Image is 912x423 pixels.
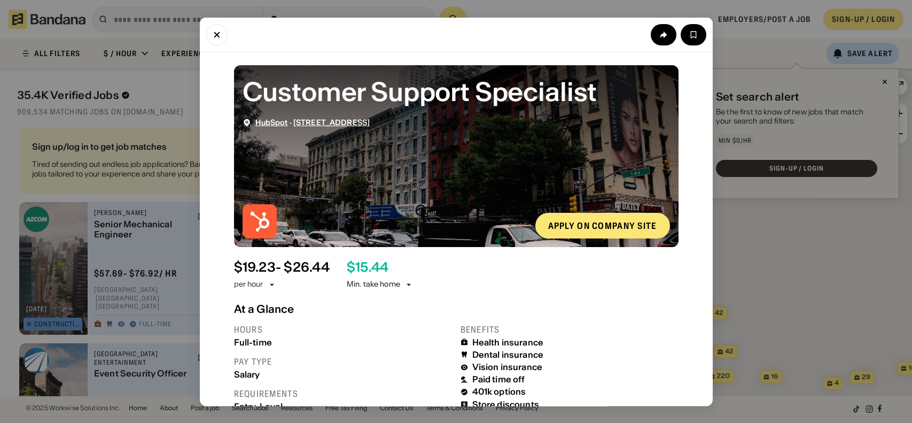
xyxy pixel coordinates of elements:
img: HubSpot logo [243,204,277,238]
div: Benefits [461,324,679,335]
div: Customer Support Specialist [243,73,670,109]
div: At a Glance [234,302,679,315]
div: · [255,118,370,127]
button: Close [206,24,228,45]
div: $ 19.23 - $26.44 [234,259,330,275]
div: Salary [234,369,452,379]
div: Entry-Level [234,401,452,411]
div: Health insurance [472,337,544,347]
div: Apply on company site [548,221,657,229]
a: [STREET_ADDRESS] [293,117,370,127]
div: Requirements [234,388,452,399]
div: Store discounts [472,399,539,409]
div: $ 15.44 [347,259,388,275]
div: Min. take home [347,279,413,290]
div: Hours [234,324,452,335]
div: Pay type [234,356,452,367]
div: Paid time off [472,374,525,384]
a: HubSpot [255,117,288,127]
div: per hour [234,279,263,290]
div: 401k options [472,387,526,397]
div: Vision insurance [472,362,543,372]
div: Dental insurance [472,349,544,359]
div: Full-time [234,337,452,347]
